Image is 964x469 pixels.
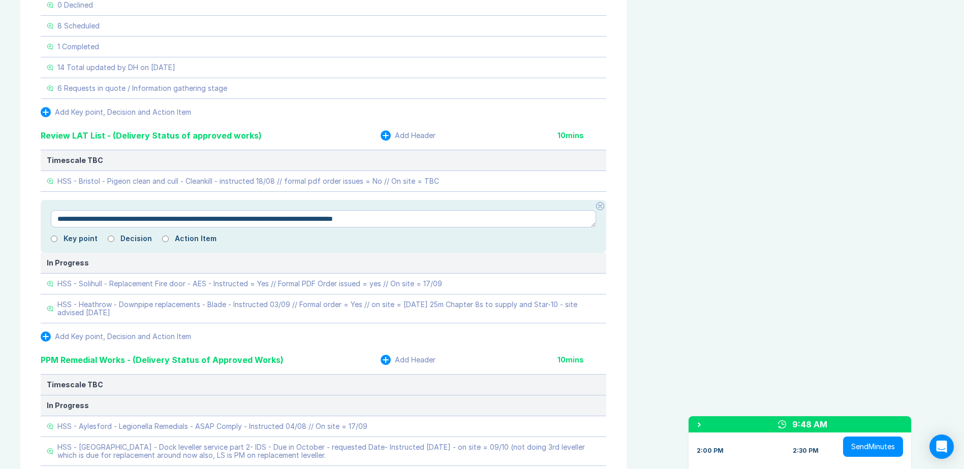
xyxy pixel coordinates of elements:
[557,131,606,140] div: 10 mins
[381,130,436,141] button: Add Header
[697,447,724,455] div: 2:00 PM
[395,356,436,364] div: Add Header
[120,234,152,243] label: Decision
[47,381,600,389] div: Timescale TBC
[395,131,436,140] div: Add Header
[41,129,262,142] div: Review LAT List - (Delivery Status of approved works)
[57,280,442,288] div: HSS - Solihull - Replacement Fire door - AES - Instructed = Yes // Formal PDF Order issued = yes ...
[64,234,98,243] label: Key point
[175,234,216,243] label: Action Item
[47,401,600,410] div: In Progress
[57,84,227,92] div: 6 Requests in quote / Information gathering stage
[41,107,191,117] button: Add Key point, Decision and Action Item
[47,156,600,164] div: Timescale TBC
[57,300,600,317] div: HSS - Heathrow - Downpipe replacements - Blade - Instructed 03/09 // Formal order = Yes // on sit...
[929,434,954,459] div: Open Intercom Messenger
[57,422,367,430] div: HSS - Aylesford - Legionella Remedials - ASAP Comply - Instructed 04/08 // On site = 17/09
[57,177,439,185] div: HSS - Bristol - Pigeon clean and cull - Cleankill - instructed 18/08 // formal pdf order issues =...
[47,259,600,267] div: In Progress
[557,356,606,364] div: 10 mins
[57,43,99,51] div: 1 Completed
[57,22,100,30] div: 8 Scheduled
[793,447,819,455] div: 2:30 PM
[843,437,903,457] button: SendMinutes
[381,355,436,365] button: Add Header
[41,331,191,342] button: Add Key point, Decision and Action Item
[41,354,284,366] div: PPM Remedial Works - (Delivery Status of Approved Works)
[57,1,93,9] div: 0 Declined
[57,443,600,459] div: HSS - [GEOGRAPHIC_DATA] - Dock leveller service part 2- IDS - Due in October - requested Date- In...
[55,108,191,116] div: Add Key point, Decision and Action Item
[57,63,175,72] div: 14 Total updated by DH on [DATE]
[55,332,191,341] div: Add Key point, Decision and Action Item
[792,418,827,430] div: 9:48 AM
